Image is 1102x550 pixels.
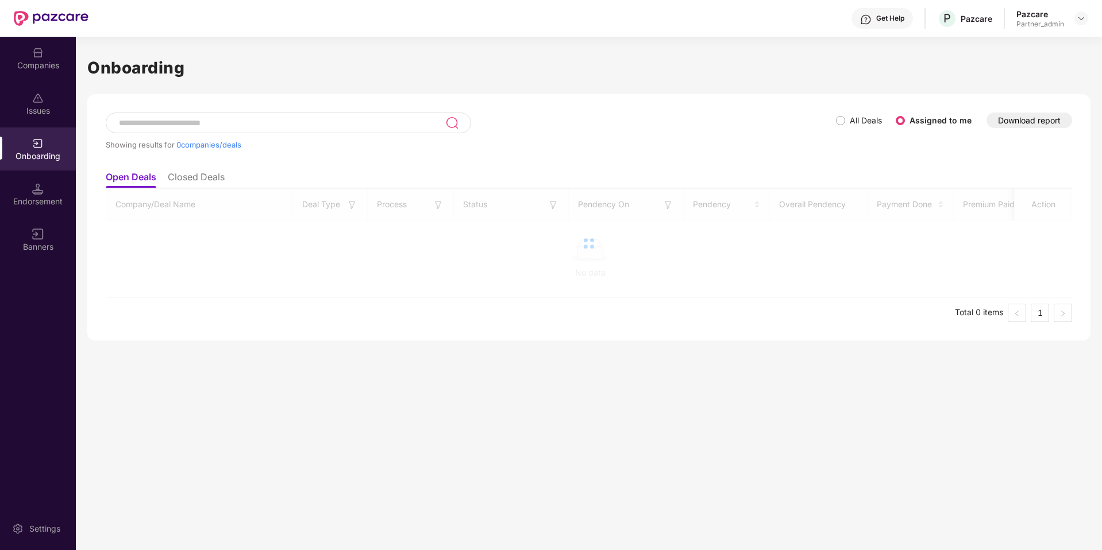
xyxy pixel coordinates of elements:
[32,138,44,149] img: svg+xml;base64,PHN2ZyB3aWR0aD0iMjAiIGhlaWdodD0iMjAiIHZpZXdCb3g9IjAgMCAyMCAyMCIgZmlsbD0ibm9uZSIgeG...
[32,228,44,240] img: svg+xml;base64,PHN2ZyB3aWR0aD0iMTYiIGhlaWdodD0iMTYiIHZpZXdCb3g9IjAgMCAxNiAxNiIgZmlsbD0ibm9uZSIgeG...
[1008,304,1026,322] button: left
[106,140,836,149] div: Showing results for
[1008,304,1026,322] li: Previous Page
[1031,304,1049,322] li: 1
[1014,310,1020,317] span: left
[176,140,241,149] span: 0 companies/deals
[32,47,44,59] img: svg+xml;base64,PHN2ZyBpZD0iQ29tcGFuaWVzIiB4bWxucz0iaHR0cDovL3d3dy53My5vcmcvMjAwMC9zdmciIHdpZHRoPS...
[1016,9,1064,20] div: Pazcare
[1054,304,1072,322] button: right
[943,11,951,25] span: P
[1054,304,1072,322] li: Next Page
[860,14,872,25] img: svg+xml;base64,PHN2ZyBpZD0iSGVscC0zMngzMiIgeG1sbnM9Imh0dHA6Ly93d3cudzMub3JnLzIwMDAvc3ZnIiB3aWR0aD...
[987,113,1072,128] button: Download report
[1059,310,1066,317] span: right
[1077,14,1086,23] img: svg+xml;base64,PHN2ZyBpZD0iRHJvcGRvd24tMzJ4MzIiIHhtbG5zPSJodHRwOi8vd3d3LnczLm9yZy8yMDAwL3N2ZyIgd2...
[850,115,882,125] label: All Deals
[168,171,225,188] li: Closed Deals
[445,116,458,130] img: svg+xml;base64,PHN2ZyB3aWR0aD0iMjQiIGhlaWdodD0iMjUiIHZpZXdCb3g9IjAgMCAyNCAyNSIgZmlsbD0ibm9uZSIgeG...
[12,523,24,534] img: svg+xml;base64,PHN2ZyBpZD0iU2V0dGluZy0yMHgyMCIgeG1sbnM9Imh0dHA6Ly93d3cudzMub3JnLzIwMDAvc3ZnIiB3aW...
[87,55,1091,80] h1: Onboarding
[961,13,992,24] div: Pazcare
[106,171,156,188] li: Open Deals
[910,115,972,125] label: Assigned to me
[955,304,1003,322] li: Total 0 items
[876,14,904,23] div: Get Help
[32,92,44,104] img: svg+xml;base64,PHN2ZyBpZD0iSXNzdWVzX2Rpc2FibGVkIiB4bWxucz0iaHR0cDovL3d3dy53My5vcmcvMjAwMC9zdmciIH...
[1031,304,1049,322] a: 1
[32,183,44,195] img: svg+xml;base64,PHN2ZyB3aWR0aD0iMTQuNSIgaGVpZ2h0PSIxNC41IiB2aWV3Qm94PSIwIDAgMTYgMTYiIGZpbGw9Im5vbm...
[14,11,88,26] img: New Pazcare Logo
[1016,20,1064,29] div: Partner_admin
[26,523,64,534] div: Settings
